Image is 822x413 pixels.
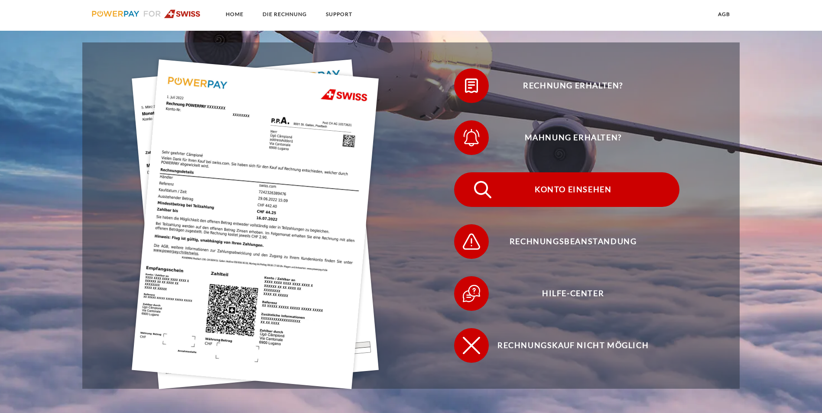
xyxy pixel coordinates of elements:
[467,224,679,259] span: Rechnungsbeanstandung
[454,276,679,311] button: Hilfe-Center
[467,172,679,207] span: Konto einsehen
[454,224,679,259] button: Rechnungsbeanstandung
[218,6,251,22] a: Home
[461,231,482,252] img: qb_warning.svg
[461,127,482,148] img: qb_bell.svg
[454,68,679,103] button: Rechnung erhalten?
[92,10,201,18] img: logo-swiss.svg
[467,328,679,363] span: Rechnungskauf nicht möglich
[461,335,482,356] img: qb_close.svg
[454,120,679,155] button: Mahnung erhalten?
[467,120,679,155] span: Mahnung erhalten?
[132,59,379,389] img: single_invoice_swiss_de.jpg
[318,6,360,22] a: SUPPORT
[711,6,738,22] a: agb
[472,179,494,200] img: qb_search.svg
[454,172,679,207] button: Konto einsehen
[461,75,482,97] img: qb_bill.svg
[461,283,482,304] img: qb_help.svg
[467,276,679,311] span: Hilfe-Center
[467,68,679,103] span: Rechnung erhalten?
[255,6,314,22] a: DIE RECHNUNG
[454,328,679,363] button: Rechnungskauf nicht möglich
